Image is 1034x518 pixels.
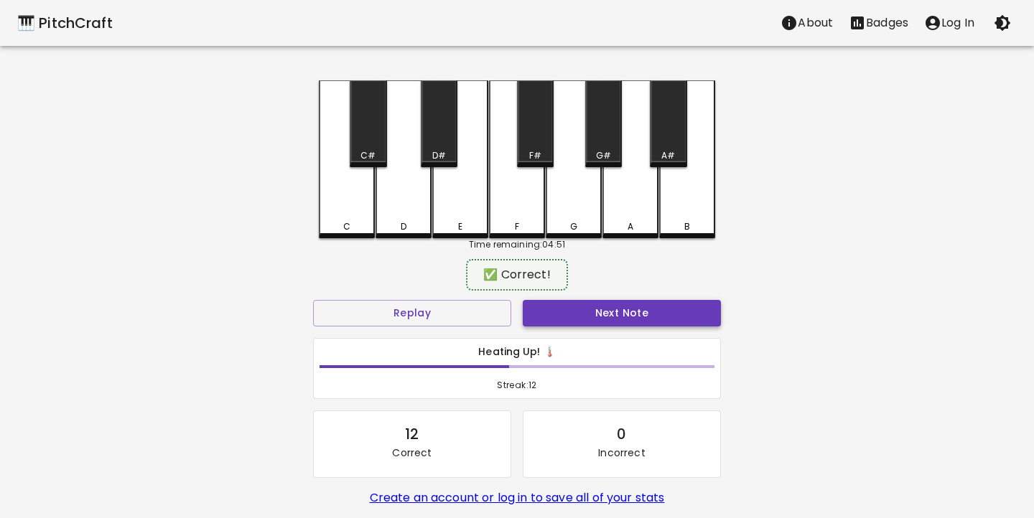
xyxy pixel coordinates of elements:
div: A [628,220,633,233]
div: C# [360,149,376,162]
button: account of current user [916,9,982,37]
div: F [515,220,519,233]
div: B [684,220,690,233]
p: Incorrect [598,446,645,460]
div: 12 [405,423,419,446]
button: Next Note [523,300,721,326]
div: D# [432,149,446,162]
p: Log In [941,14,974,32]
div: 0 [617,423,626,446]
p: About [798,14,833,32]
div: Time remaining: 04:51 [319,238,715,251]
div: G# [596,149,611,162]
button: Replay [313,300,511,326]
a: 🎹 PitchCraft [17,11,113,34]
p: Badges [866,14,908,32]
div: E [458,220,462,233]
div: G [570,220,577,233]
button: About [773,9,841,37]
div: F# [529,149,541,162]
div: ✅ Correct! [473,266,561,283]
span: Streak: 12 [320,378,714,392]
p: Correct [392,446,432,460]
a: Create an account or log in to save all of your stats [370,489,665,506]
div: C [343,220,350,233]
div: D [401,220,406,233]
h6: Heating Up! 🌡️ [320,344,714,360]
div: A# [661,149,675,162]
button: Stats [841,9,916,37]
